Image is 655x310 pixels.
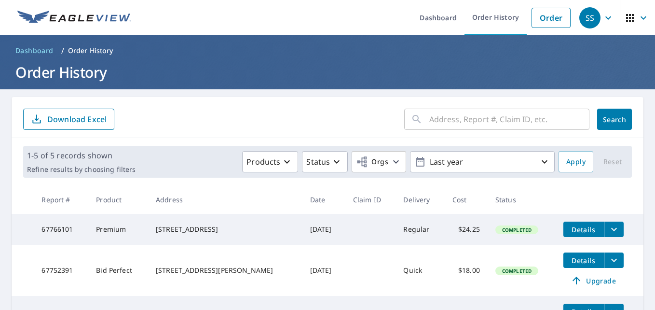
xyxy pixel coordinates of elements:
[12,62,643,82] h1: Order History
[566,156,586,168] span: Apply
[429,106,589,133] input: Address, Report #, Claim ID, etc.
[34,185,88,214] th: Report #
[445,245,488,296] td: $18.00
[12,43,57,58] a: Dashboard
[17,11,131,25] img: EV Logo
[34,245,88,296] td: 67752391
[47,114,107,125] p: Download Excel
[605,115,624,124] span: Search
[242,151,298,172] button: Products
[302,185,345,214] th: Date
[246,156,280,168] p: Products
[156,266,295,275] div: [STREET_ADDRESS][PERSON_NAME]
[563,222,604,237] button: detailsBtn-67766101
[88,185,148,214] th: Product
[68,46,113,56] p: Order History
[15,46,54,56] span: Dashboard
[12,43,643,58] nav: breadcrumb
[396,185,444,214] th: Delivery
[352,151,406,172] button: Orgs
[445,185,488,214] th: Cost
[34,214,88,245] td: 67766101
[410,151,555,172] button: Last year
[445,214,488,245] td: $24.25
[563,253,604,268] button: detailsBtn-67752391
[569,275,618,286] span: Upgrade
[604,253,624,268] button: filesDropdownBtn-67752391
[396,245,444,296] td: Quick
[23,109,114,130] button: Download Excel
[27,165,136,174] p: Refine results by choosing filters
[569,256,598,265] span: Details
[356,156,388,168] span: Orgs
[302,245,345,296] td: [DATE]
[345,185,396,214] th: Claim ID
[569,225,598,234] span: Details
[88,214,148,245] td: Premium
[156,225,295,234] div: [STREET_ADDRESS]
[604,222,624,237] button: filesDropdownBtn-67766101
[148,185,302,214] th: Address
[563,273,624,288] a: Upgrade
[559,151,593,172] button: Apply
[302,214,345,245] td: [DATE]
[597,109,632,130] button: Search
[61,45,64,56] li: /
[27,150,136,161] p: 1-5 of 5 records shown
[496,268,537,274] span: Completed
[488,185,556,214] th: Status
[302,151,348,172] button: Status
[396,214,444,245] td: Regular
[306,156,330,168] p: Status
[532,8,571,28] a: Order
[496,226,537,233] span: Completed
[426,154,539,170] p: Last year
[579,7,600,28] div: SS
[88,245,148,296] td: Bid Perfect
